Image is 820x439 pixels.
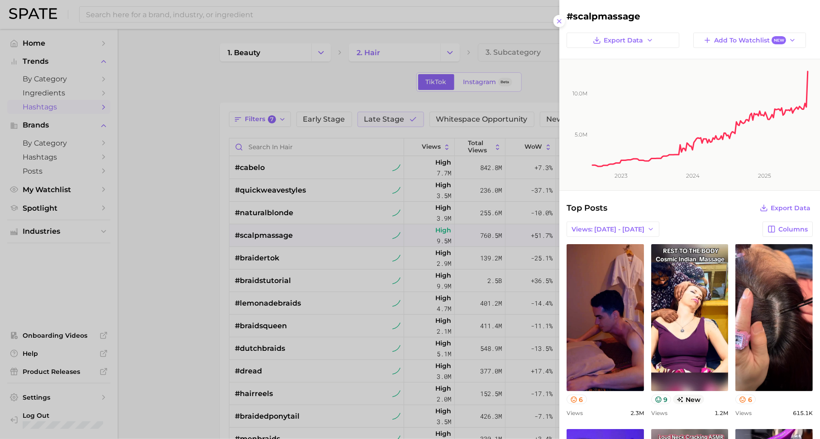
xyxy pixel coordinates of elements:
[763,222,813,237] button: Columns
[758,172,771,179] tspan: 2025
[693,33,806,48] button: Add to WatchlistNew
[778,226,808,233] span: Columns
[567,222,659,237] button: Views: [DATE] - [DATE]
[567,395,587,404] button: 6
[772,36,786,45] span: New
[651,395,672,404] button: 9
[572,226,644,233] span: Views: [DATE] - [DATE]
[758,202,813,214] button: Export Data
[567,33,679,48] button: Export Data
[567,410,583,416] span: Views
[572,90,587,97] tspan: 10.0m
[714,36,786,45] span: Add to Watchlist
[686,172,700,179] tspan: 2024
[567,202,607,214] span: Top Posts
[630,410,644,416] span: 2.3m
[793,410,813,416] span: 615.1k
[604,37,644,44] span: Export Data
[715,410,728,416] span: 1.2m
[575,131,587,138] tspan: 5.0m
[651,410,667,416] span: Views
[615,172,628,179] tspan: 2023
[771,204,810,212] span: Export Data
[567,11,813,22] h2: #scalpmassage
[735,410,752,416] span: Views
[735,395,756,404] button: 6
[673,395,704,404] span: new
